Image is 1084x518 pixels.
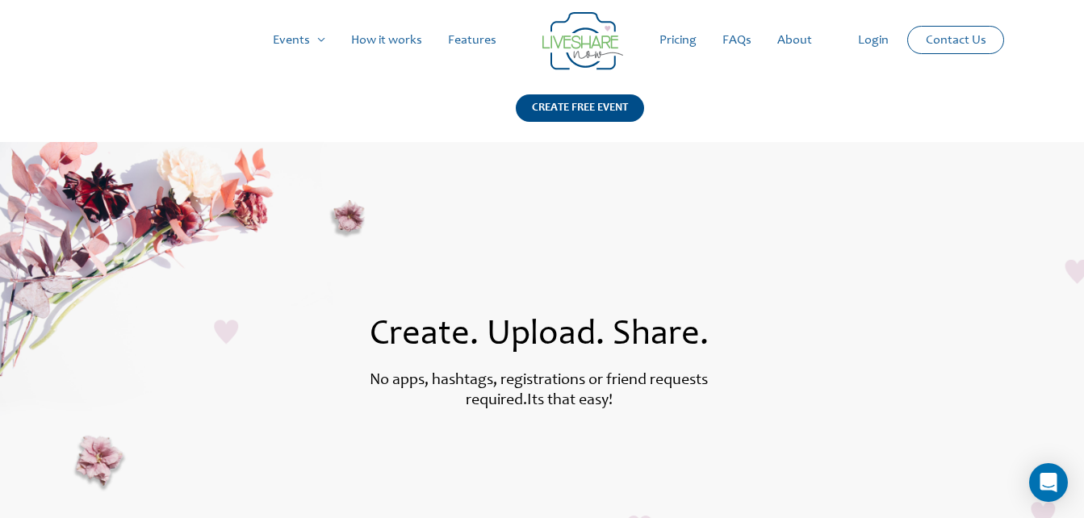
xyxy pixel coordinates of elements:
[435,15,509,66] a: Features
[28,15,1056,66] nav: Site Navigation
[764,15,825,66] a: About
[647,15,709,66] a: Pricing
[260,15,338,66] a: Events
[370,318,709,353] span: Create. Upload. Share.
[527,393,613,409] label: Its that easy!
[845,15,902,66] a: Login
[913,27,999,53] a: Contact Us
[370,373,708,409] label: No apps, hashtags, registrations or friend requests required.
[542,12,623,70] img: LiveShare logo - Capture & Share Event Memories
[516,94,644,142] a: CREATE FREE EVENT
[338,15,435,66] a: How it works
[1029,463,1068,502] div: Open Intercom Messenger
[516,94,644,122] div: CREATE FREE EVENT
[709,15,764,66] a: FAQs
